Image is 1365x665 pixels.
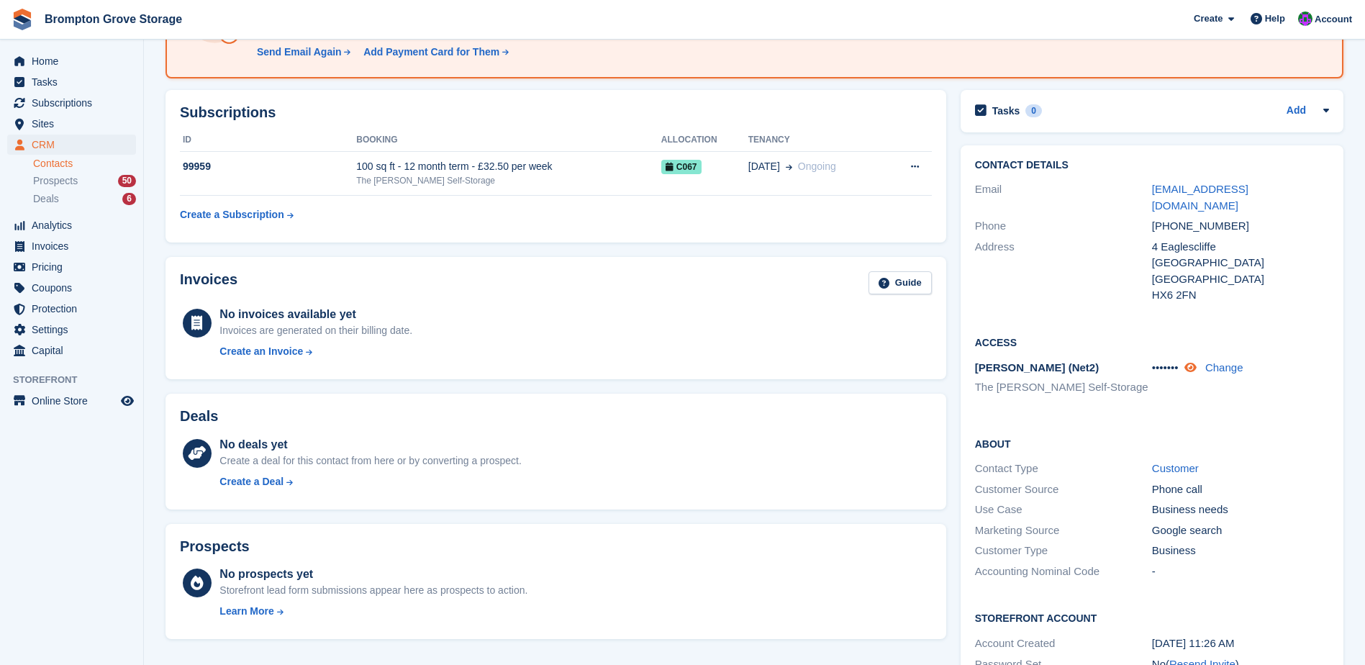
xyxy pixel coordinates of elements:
img: Jo Brock [1298,12,1312,26]
div: HX6 2FN [1152,287,1329,304]
a: Learn More [219,604,527,619]
h2: Contact Details [975,160,1329,171]
a: menu [7,215,136,235]
div: 6 [122,193,136,205]
span: Tasks [32,72,118,92]
span: Analytics [32,215,118,235]
a: Change [1205,361,1243,374]
a: Create an Invoice [219,344,412,359]
span: Storefront [13,373,143,387]
span: Settings [32,320,118,340]
div: - [1152,564,1329,580]
div: 0 [1025,104,1042,117]
span: Pricing [32,257,118,277]
div: Customer Source [975,481,1152,498]
span: Subscriptions [32,93,118,113]
span: C067 [661,160,702,174]
a: Add [1287,103,1306,119]
a: menu [7,257,136,277]
a: Prospects 50 [33,173,136,189]
span: Prospects [33,174,78,188]
a: menu [7,278,136,298]
div: Marketing Source [975,522,1152,539]
div: Invoices are generated on their billing date. [219,323,412,338]
div: Google search [1152,522,1329,539]
a: Brompton Grove Storage [39,7,188,31]
a: menu [7,72,136,92]
a: menu [7,299,136,319]
a: Preview store [119,392,136,410]
h2: Subscriptions [180,104,932,121]
h2: About [975,436,1329,451]
div: Customer Type [975,543,1152,559]
div: Send Email Again [257,45,342,60]
a: Add Payment Card for Them [358,45,510,60]
div: Business needs [1152,502,1329,518]
a: Guide [869,271,932,295]
span: Deals [33,192,59,206]
img: stora-icon-8386f47178a22dfd0bd8f6a31ec36ba5ce8667c1dd55bd0f319d3a0aa187defe.svg [12,9,33,30]
span: Invoices [32,236,118,256]
div: Create a deal for this contact from here or by converting a prospect. [219,453,521,469]
div: Storefront lead form submissions appear here as prospects to action. [219,583,527,598]
div: Create a Deal [219,474,284,489]
div: [PHONE_NUMBER] [1152,218,1329,235]
div: Create a Subscription [180,207,284,222]
span: Protection [32,299,118,319]
a: menu [7,51,136,71]
span: Home [32,51,118,71]
span: CRM [32,135,118,155]
a: menu [7,236,136,256]
span: Help [1265,12,1285,26]
span: [PERSON_NAME] (Net2) [975,361,1099,374]
div: 100 sq ft - 12 month term - £32.50 per week [356,159,661,174]
div: Phone [975,218,1152,235]
th: Allocation [661,129,748,152]
span: Create [1194,12,1223,26]
a: Create a Deal [219,474,521,489]
div: Use Case [975,502,1152,518]
div: [GEOGRAPHIC_DATA] [1152,255,1329,271]
a: Contacts [33,157,136,171]
span: Account [1315,12,1352,27]
div: Account Created [975,635,1152,652]
div: Business [1152,543,1329,559]
div: No deals yet [219,436,521,453]
h2: Access [975,335,1329,349]
div: Accounting Nominal Code [975,564,1152,580]
h2: Invoices [180,271,237,295]
div: 99959 [180,159,356,174]
span: [DATE] [748,159,780,174]
a: Deals 6 [33,191,136,207]
h2: Deals [180,408,218,425]
div: Contact Type [975,461,1152,477]
div: Phone call [1152,481,1329,498]
th: Booking [356,129,661,152]
div: [GEOGRAPHIC_DATA] [1152,271,1329,288]
div: No invoices available yet [219,306,412,323]
a: menu [7,135,136,155]
a: [EMAIL_ADDRESS][DOMAIN_NAME] [1152,183,1248,212]
span: Online Store [32,391,118,411]
a: Create a Subscription [180,202,294,228]
a: menu [7,391,136,411]
div: 50 [118,175,136,187]
div: Learn More [219,604,273,619]
div: Email [975,181,1152,214]
div: [DATE] 11:26 AM [1152,635,1329,652]
a: Customer [1152,462,1199,474]
div: 4 Eaglescliffe [1152,239,1329,255]
span: Coupons [32,278,118,298]
li: The [PERSON_NAME] Self-Storage [975,379,1152,396]
div: Address [975,239,1152,304]
a: menu [7,340,136,361]
h2: Storefront Account [975,610,1329,625]
div: Add Payment Card for Them [363,45,499,60]
h2: Tasks [992,104,1020,117]
a: menu [7,320,136,340]
div: Create an Invoice [219,344,303,359]
h2: Prospects [180,538,250,555]
span: Sites [32,114,118,134]
span: Ongoing [798,160,836,172]
span: ••••••• [1152,361,1179,374]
